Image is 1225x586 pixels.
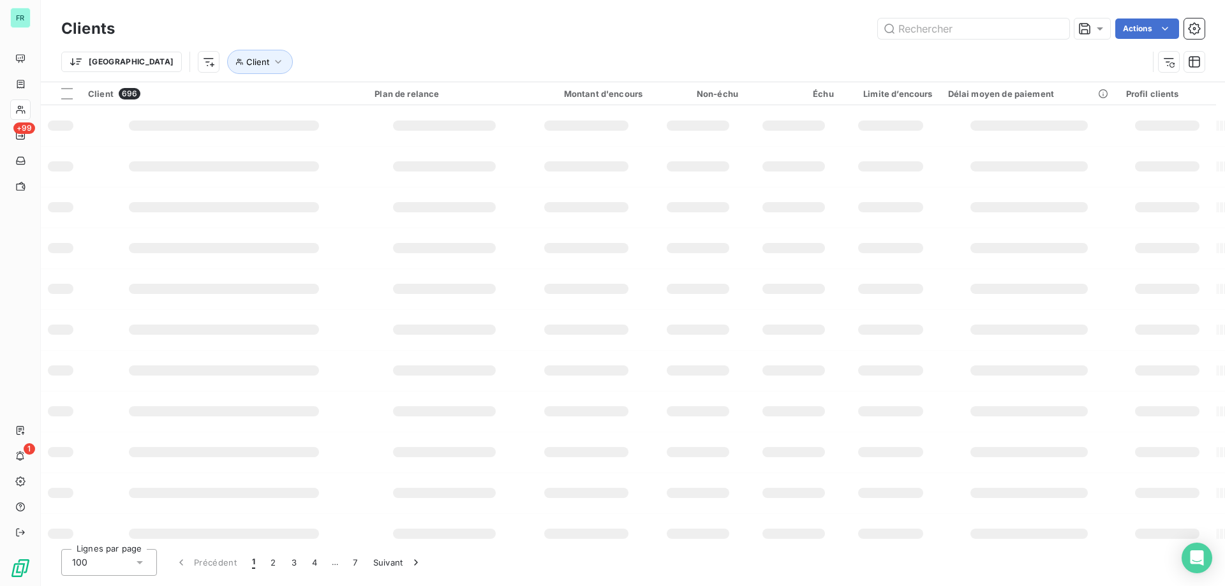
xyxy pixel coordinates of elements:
[167,549,244,576] button: Précédent
[244,549,263,576] button: 1
[61,17,115,40] h3: Clients
[754,89,834,99] div: Échu
[88,89,114,99] span: Client
[1126,89,1208,99] div: Profil clients
[227,50,293,74] button: Client
[10,8,31,28] div: FR
[10,558,31,578] img: Logo LeanPay
[252,556,255,569] span: 1
[345,549,365,576] button: 7
[375,89,514,99] div: Plan de relance
[658,89,738,99] div: Non-échu
[284,549,304,576] button: 3
[246,57,269,67] span: Client
[61,52,182,72] button: [GEOGRAPHIC_DATA]
[1182,543,1212,573] div: Open Intercom Messenger
[878,18,1069,39] input: Rechercher
[304,549,325,576] button: 4
[1115,18,1179,39] button: Actions
[325,552,345,573] span: …
[24,443,35,455] span: 1
[119,88,140,99] span: 696
[366,549,430,576] button: Suivant
[849,89,933,99] div: Limite d’encours
[263,549,283,576] button: 2
[948,89,1111,99] div: Délai moyen de paiement
[72,556,87,569] span: 100
[530,89,643,99] div: Montant d'encours
[13,122,35,134] span: +99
